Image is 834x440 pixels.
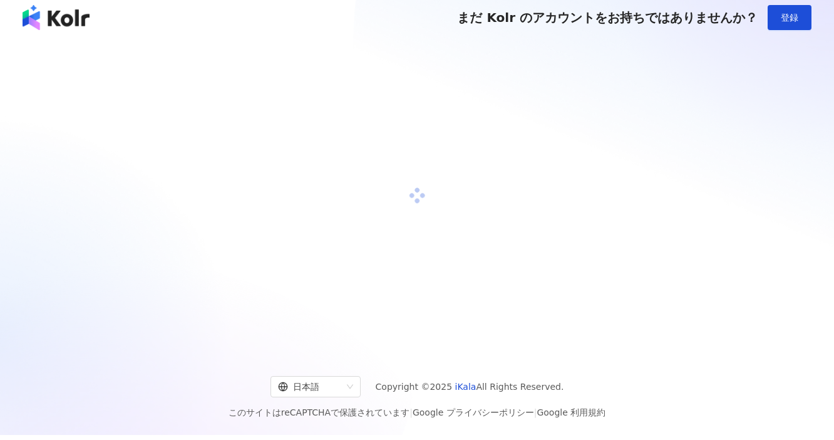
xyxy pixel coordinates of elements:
span: Copyright © 2025 All Rights Reserved. [376,379,564,394]
a: Google プライバシーポリシー [413,407,534,417]
span: このサイトはreCAPTCHAで保護されています [229,405,606,420]
span: | [534,407,537,417]
img: logo [23,5,90,30]
span: 登録 [781,13,798,23]
span: | [409,407,413,417]
button: 登録 [768,5,811,30]
span: まだ Kolr のアカウントをお持ちではありませんか？ [457,10,758,25]
div: 日本語 [278,377,342,397]
a: Google 利用規約 [537,407,605,417]
a: iKala [455,382,476,392]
